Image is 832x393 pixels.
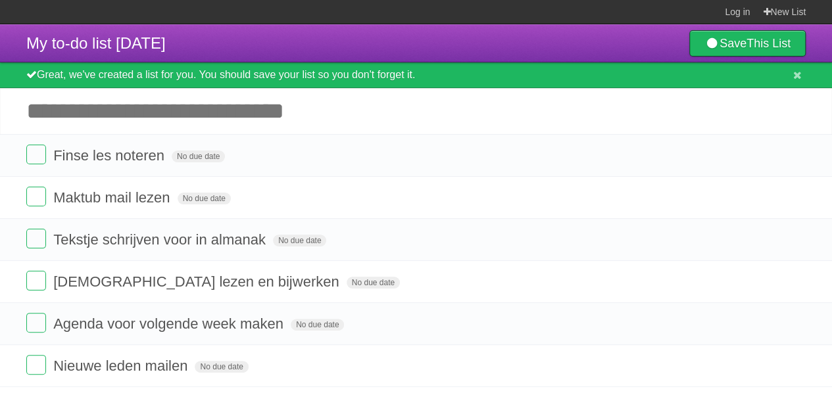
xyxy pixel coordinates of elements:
label: Star task [725,229,750,250]
span: No due date [347,277,400,289]
span: [DEMOGRAPHIC_DATA] lezen en bijwerken [53,273,342,290]
span: Agenda voor volgende week maken [53,315,287,332]
label: Done [26,145,46,164]
span: No due date [291,319,344,331]
span: No due date [178,193,231,204]
label: Star task [725,271,750,292]
b: This List [746,37,791,50]
span: My to-do list [DATE] [26,34,166,52]
span: Tekstje schrijven voor in almanak [53,231,269,248]
label: Star task [725,313,750,335]
label: Star task [725,355,750,377]
label: Done [26,313,46,333]
label: Star task [725,145,750,166]
label: Star task [725,187,750,208]
label: Done [26,187,46,206]
span: Finse les noteren [53,147,168,164]
label: Done [26,355,46,375]
span: No due date [273,235,326,246]
span: Maktub mail lezen [53,189,173,206]
label: Done [26,271,46,290]
label: Done [26,229,46,248]
span: No due date [172,150,225,162]
span: Nieuwe leden mailen [53,358,191,374]
a: SaveThis List [689,30,806,57]
span: No due date [195,361,248,373]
